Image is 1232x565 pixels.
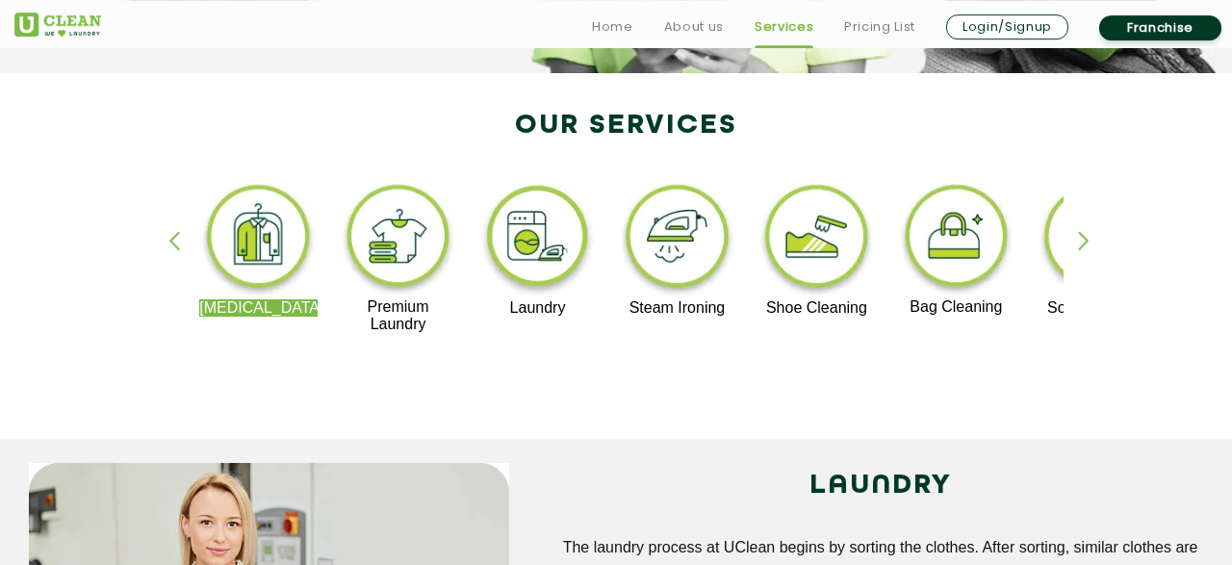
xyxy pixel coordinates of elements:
img: shoe_cleaning_11zon.webp [757,180,876,299]
img: dry_cleaning_11zon.webp [199,180,318,299]
a: Services [755,15,813,39]
p: Bag Cleaning [897,298,1015,316]
img: bag_cleaning_11zon.webp [897,180,1015,298]
a: Login/Signup [946,14,1068,39]
img: UClean Laundry and Dry Cleaning [14,13,101,37]
a: Pricing List [844,15,915,39]
p: Steam Ironing [618,299,736,317]
a: Franchise [1099,15,1221,40]
a: Home [592,15,633,39]
p: Premium Laundry [339,298,457,333]
img: sofa_cleaning_11zon.webp [1037,180,1155,299]
p: Sofa Cleaning [1037,299,1155,317]
img: steam_ironing_11zon.webp [618,180,736,299]
p: [MEDICAL_DATA] [199,299,318,317]
p: Laundry [478,299,597,317]
img: laundry_cleaning_11zon.webp [478,180,597,299]
a: About us [664,15,724,39]
p: Shoe Cleaning [757,299,876,317]
img: premium_laundry_cleaning_11zon.webp [339,180,457,298]
h2: LAUNDRY [538,463,1222,509]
